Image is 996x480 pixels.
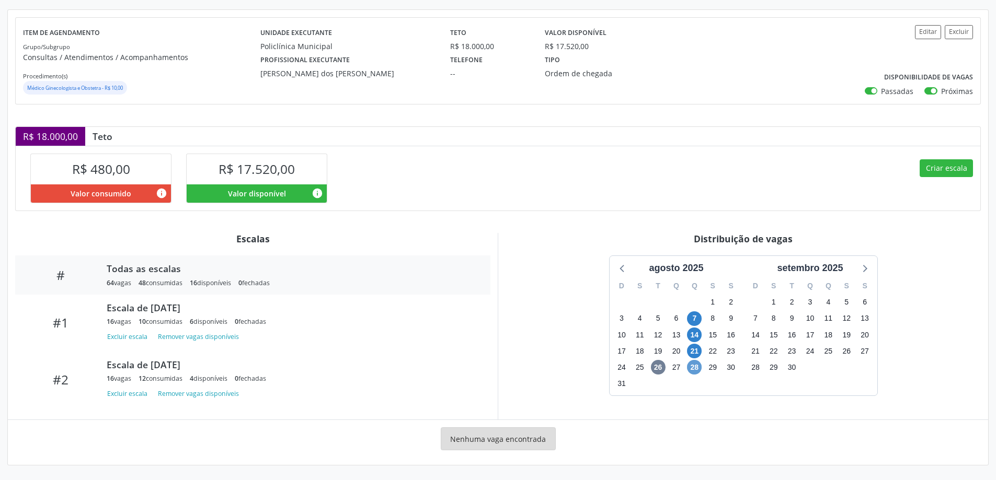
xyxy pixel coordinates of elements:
label: Tipo [545,52,560,68]
div: Q [819,278,838,294]
span: terça-feira, 5 de agosto de 2025 [651,311,666,326]
span: sexta-feira, 29 de agosto de 2025 [705,360,720,374]
span: 0 [235,374,238,383]
span: terça-feira, 12 de agosto de 2025 [651,327,666,342]
span: sábado, 9 de agosto de 2025 [724,311,738,326]
span: terça-feira, 9 de setembro de 2025 [785,311,799,326]
span: sábado, 27 de setembro de 2025 [857,344,872,358]
div: fechadas [235,374,266,383]
div: Escalas [15,233,490,244]
span: quinta-feira, 4 de setembro de 2025 [821,295,835,310]
div: R$ 18.000,00 [16,127,85,146]
span: domingo, 14 de setembro de 2025 [748,327,763,342]
span: segunda-feira, 18 de agosto de 2025 [633,344,647,358]
span: terça-feira, 16 de setembro de 2025 [785,327,799,342]
span: quinta-feira, 14 de agosto de 2025 [687,327,702,342]
span: sábado, 13 de setembro de 2025 [857,311,872,326]
span: terça-feira, 2 de setembro de 2025 [785,295,799,310]
span: R$ 480,00 [72,160,130,178]
span: 12 [139,374,146,383]
span: segunda-feira, 22 de setembro de 2025 [766,344,781,358]
div: S [838,278,856,294]
span: quinta-feira, 7 de agosto de 2025 [687,311,702,326]
span: sexta-feira, 8 de agosto de 2025 [705,311,720,326]
div: Escala de [DATE] [107,302,476,313]
div: consumidas [139,374,182,383]
div: Distribuição de vagas [506,233,981,244]
span: 0 [238,278,242,287]
span: quarta-feira, 10 de setembro de 2025 [803,311,817,326]
div: disponíveis [190,278,231,287]
span: domingo, 31 de agosto de 2025 [614,377,629,391]
span: segunda-feira, 1 de setembro de 2025 [766,295,781,310]
div: Q [667,278,685,294]
span: Valor consumido [71,188,131,199]
div: #1 [22,315,99,330]
div: Teto [85,131,120,142]
span: sábado, 20 de setembro de 2025 [857,327,872,342]
span: sábado, 2 de agosto de 2025 [724,295,738,310]
div: Escala de [DATE] [107,359,476,370]
div: vagas [107,278,131,287]
span: quarta-feira, 17 de setembro de 2025 [803,327,817,342]
div: vagas [107,317,131,326]
span: 16 [107,374,114,383]
span: sábado, 16 de agosto de 2025 [724,327,738,342]
span: quarta-feira, 13 de agosto de 2025 [669,327,683,342]
div: S [764,278,783,294]
div: R$ 17.520,00 [545,41,589,52]
span: quinta-feira, 11 de setembro de 2025 [821,311,835,326]
span: segunda-feira, 8 de setembro de 2025 [766,311,781,326]
span: 10 [139,317,146,326]
div: consumidas [139,317,182,326]
button: Excluir escala [107,330,152,344]
span: quarta-feira, 6 de agosto de 2025 [669,311,683,326]
label: Disponibilidade de vagas [884,69,973,86]
div: [PERSON_NAME] dos [PERSON_NAME] [260,68,436,79]
span: segunda-feira, 25 de agosto de 2025 [633,360,647,374]
div: Ordem de chegada [545,68,672,79]
div: Todas as escalas [107,263,476,274]
span: segunda-feira, 11 de agosto de 2025 [633,327,647,342]
span: 16 [107,317,114,326]
button: Editar [915,25,941,39]
div: disponíveis [190,374,227,383]
div: T [649,278,667,294]
div: Q [801,278,819,294]
span: domingo, 24 de agosto de 2025 [614,360,629,374]
div: # [22,267,99,283]
span: sexta-feira, 1 de agosto de 2025 [705,295,720,310]
label: Teto [450,25,466,41]
i: Valor disponível para agendamentos feitos para este serviço [312,188,323,199]
label: Valor disponível [545,25,606,41]
span: terça-feira, 26 de agosto de 2025 [651,360,666,374]
span: quinta-feira, 18 de setembro de 2025 [821,327,835,342]
div: setembro 2025 [773,261,847,275]
span: quarta-feira, 3 de setembro de 2025 [803,295,817,310]
span: terça-feira, 23 de setembro de 2025 [785,344,799,358]
span: terça-feira, 30 de setembro de 2025 [785,360,799,374]
span: quinta-feira, 25 de setembro de 2025 [821,344,835,358]
div: #2 [22,372,99,387]
button: Excluir escala [107,387,152,401]
span: quarta-feira, 24 de setembro de 2025 [803,344,817,358]
div: T [783,278,801,294]
span: sexta-feira, 15 de agosto de 2025 [705,327,720,342]
span: quinta-feira, 28 de agosto de 2025 [687,360,702,374]
i: Valor consumido por agendamentos feitos para este serviço [156,188,167,199]
span: domingo, 28 de setembro de 2025 [748,360,763,374]
span: sábado, 6 de setembro de 2025 [857,295,872,310]
div: agosto 2025 [645,261,707,275]
span: domingo, 17 de agosto de 2025 [614,344,629,358]
div: vagas [107,374,131,383]
div: D [613,278,631,294]
span: sexta-feira, 12 de setembro de 2025 [839,311,854,326]
span: 0 [235,317,238,326]
div: S [856,278,874,294]
div: D [747,278,765,294]
small: Procedimento(s) [23,72,67,80]
small: Médico Ginecologista e Obstetra - R$ 10,00 [27,85,123,91]
span: R$ 17.520,00 [219,160,295,178]
div: Policlínica Municipal [260,41,436,52]
span: 48 [139,278,146,287]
